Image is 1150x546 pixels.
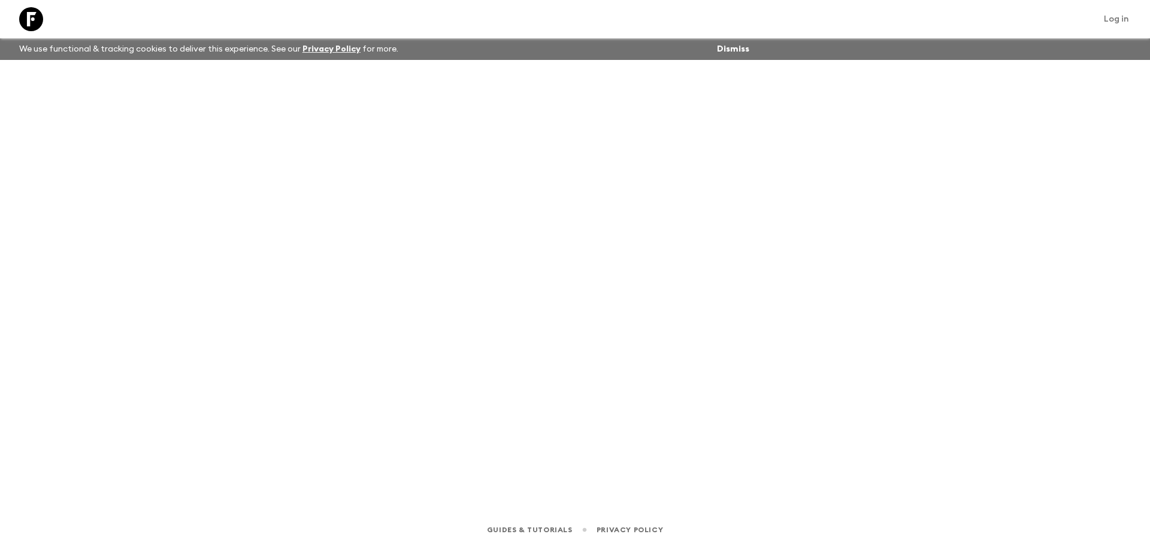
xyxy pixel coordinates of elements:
p: We use functional & tracking cookies to deliver this experience. See our for more. [14,38,403,60]
a: Privacy Policy [597,523,663,536]
a: Privacy Policy [302,45,361,53]
a: Log in [1097,11,1136,28]
a: Guides & Tutorials [487,523,573,536]
button: Dismiss [714,41,752,58]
